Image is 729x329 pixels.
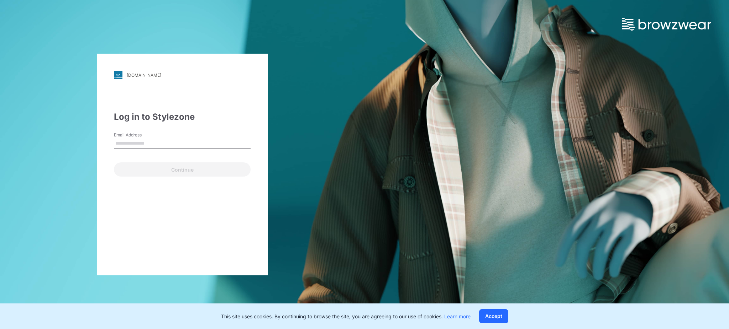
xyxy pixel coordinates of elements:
div: Log in to Stylezone [114,110,251,123]
a: Learn more [444,313,471,319]
img: browzwear-logo.e42bd6dac1945053ebaf764b6aa21510.svg [622,18,711,31]
label: Email Address [114,132,164,138]
img: stylezone-logo.562084cfcfab977791bfbf7441f1a819.svg [114,71,122,79]
div: [DOMAIN_NAME] [127,72,161,78]
button: Accept [479,309,508,323]
a: [DOMAIN_NAME] [114,71,251,79]
p: This site uses cookies. By continuing to browse the site, you are agreeing to our use of cookies. [221,313,471,320]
